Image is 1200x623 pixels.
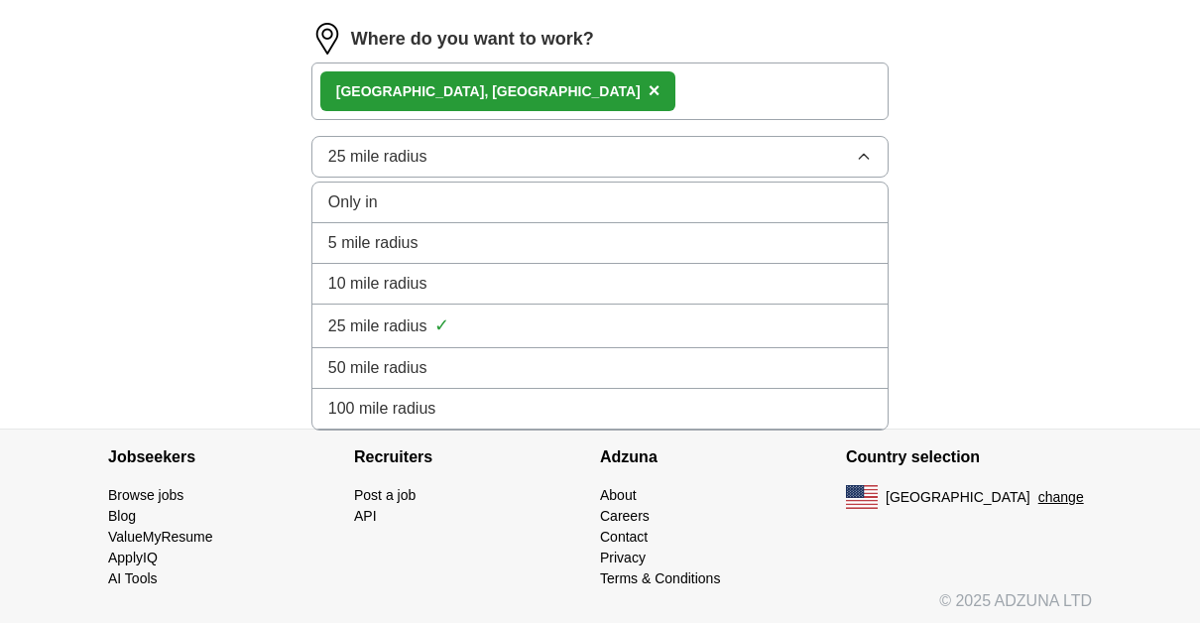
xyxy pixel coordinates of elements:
[354,487,416,503] a: Post a job
[108,550,158,565] a: ApplyIQ
[311,23,343,55] img: location.png
[328,190,378,214] span: Only in
[600,529,648,545] a: Contact
[108,570,158,586] a: AI Tools
[1038,487,1084,508] button: change
[108,487,183,503] a: Browse jobs
[351,26,594,53] label: Where do you want to work?
[328,272,427,296] span: 10 mile radius
[649,76,660,106] button: ×
[108,508,136,524] a: Blog
[108,529,213,545] a: ValueMyResume
[328,314,427,338] span: 25 mile radius
[328,397,436,421] span: 100 mile radius
[434,312,449,339] span: ✓
[846,485,878,509] img: US flag
[886,487,1030,508] span: [GEOGRAPHIC_DATA]
[649,79,660,101] span: ×
[600,550,646,565] a: Privacy
[328,231,419,255] span: 5 mile radius
[328,145,427,169] span: 25 mile radius
[846,430,1092,485] h4: Country selection
[600,508,650,524] a: Careers
[336,81,641,102] div: [GEOGRAPHIC_DATA], [GEOGRAPHIC_DATA]
[600,487,637,503] a: About
[354,508,377,524] a: API
[600,570,720,586] a: Terms & Conditions
[328,356,427,380] span: 50 mile radius
[311,136,889,178] button: 25 mile radius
